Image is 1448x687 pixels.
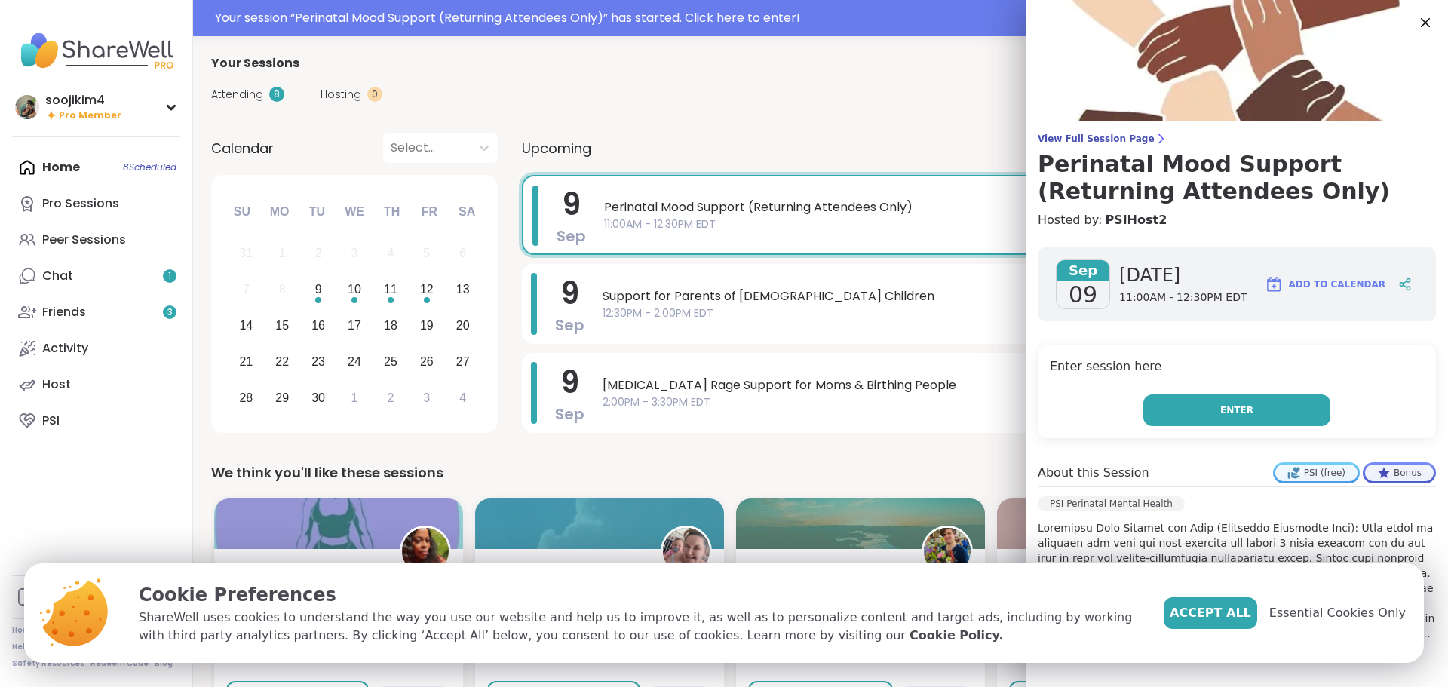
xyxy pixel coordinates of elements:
[367,87,382,102] div: 0
[239,351,253,372] div: 21
[384,315,397,336] div: 18
[266,274,299,306] div: Not available Monday, September 8th, 2025
[1289,278,1385,291] span: Add to Calendar
[42,304,86,320] div: Friends
[139,609,1140,645] p: ShareWell uses cookies to understand the way you use our website and help us to improve it, as we...
[402,528,449,575] img: yewatt45
[12,24,180,77] img: ShareWell Nav Logo
[384,279,397,299] div: 11
[446,382,479,414] div: Choose Saturday, October 4th, 2025
[275,351,289,372] div: 22
[1038,496,1185,511] div: PSI Perinatal Mental Health
[12,367,180,403] a: Host
[225,195,259,228] div: Su
[1038,151,1436,205] h3: Perinatal Mood Support (Returning Attendees Only)
[557,225,586,247] span: Sep
[351,388,358,408] div: 1
[338,195,371,228] div: We
[275,388,289,408] div: 29
[456,351,470,372] div: 27
[239,388,253,408] div: 28
[90,658,149,669] a: Redeem Code
[42,268,73,284] div: Chat
[239,315,253,336] div: 14
[12,222,180,258] a: Peer Sessions
[1057,260,1109,281] span: Sep
[387,388,394,408] div: 2
[228,235,480,416] div: month 2025-09
[302,238,335,270] div: Not available Tuesday, September 2nd, 2025
[910,627,1003,645] a: Cookie Policy.
[42,195,119,212] div: Pro Sessions
[410,345,443,378] div: Choose Friday, September 26th, 2025
[1009,561,1166,597] span: Anxiety: The Ups and Downs
[410,274,443,306] div: Choose Friday, September 12th, 2025
[603,376,1403,394] span: [MEDICAL_DATA] Rage Support for Moms & Birthing People
[42,376,71,393] div: Host
[1265,275,1283,293] img: ShareWell Logomark
[410,238,443,270] div: Not available Friday, September 5th, 2025
[266,382,299,414] div: Choose Monday, September 29th, 2025
[1170,604,1251,622] span: Accept All
[155,658,173,669] a: Blog
[1119,263,1247,287] span: [DATE]
[384,351,397,372] div: 25
[42,232,126,248] div: Peer Sessions
[211,87,263,103] span: Attending
[168,270,171,283] span: 1
[339,310,371,342] div: Choose Wednesday, September 17th, 2025
[423,388,430,408] div: 3
[351,243,358,263] div: 3
[167,306,173,319] span: 3
[560,272,579,314] span: 9
[59,109,121,122] span: Pro Member
[446,274,479,306] div: Choose Saturday, September 13th, 2025
[446,310,479,342] div: Choose Saturday, September 20th, 2025
[420,279,434,299] div: 12
[302,382,335,414] div: Choose Tuesday, September 30th, 2025
[1143,394,1330,426] button: Enter
[1258,266,1392,302] button: Add to Calendar
[302,274,335,306] div: Choose Tuesday, September 9th, 2025
[279,243,286,263] div: 1
[1038,133,1436,205] a: View Full Session PagePerinatal Mood Support (Returning Attendees Only)
[348,315,361,336] div: 17
[211,462,1430,483] div: We think you'll like these sessions
[1119,290,1247,305] span: 11:00AM - 12:30PM EDT
[450,195,483,228] div: Sa
[603,287,1403,305] span: Support for Parents of [DEMOGRAPHIC_DATA] Children
[1038,464,1149,482] h4: About this Session
[1050,357,1424,379] h4: Enter session here
[211,138,274,158] span: Calendar
[311,388,325,408] div: 30
[262,195,296,228] div: Mo
[663,528,710,575] img: Shay2Olivia
[1269,604,1406,622] span: Essential Cookies Only
[1038,211,1436,229] h4: Hosted by:
[423,243,430,263] div: 5
[413,195,446,228] div: Fr
[279,279,286,299] div: 8
[560,361,579,403] span: 9
[302,310,335,342] div: Choose Tuesday, September 16th, 2025
[45,92,121,109] div: soojikim4
[315,243,322,263] div: 2
[375,310,407,342] div: Choose Thursday, September 18th, 2025
[446,238,479,270] div: Not available Saturday, September 6th, 2025
[339,274,371,306] div: Choose Wednesday, September 10th, 2025
[230,310,262,342] div: Choose Sunday, September 14th, 2025
[266,345,299,378] div: Choose Monday, September 22nd, 2025
[446,345,479,378] div: Choose Saturday, September 27th, 2025
[456,315,470,336] div: 20
[604,198,1401,216] span: Perinatal Mood Support (Returning Attendees Only)
[339,238,371,270] div: Not available Wednesday, September 3rd, 2025
[230,274,262,306] div: Not available Sunday, September 7th, 2025
[226,561,383,597] span: Happiness in your singleness
[924,528,971,575] img: Nicholas
[555,314,584,336] span: Sep
[375,345,407,378] div: Choose Thursday, September 25th, 2025
[748,561,905,597] span: Meditation Practice Circle
[487,561,574,579] span: lets be freinds
[410,382,443,414] div: Choose Friday, October 3rd, 2025
[243,279,250,299] div: 7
